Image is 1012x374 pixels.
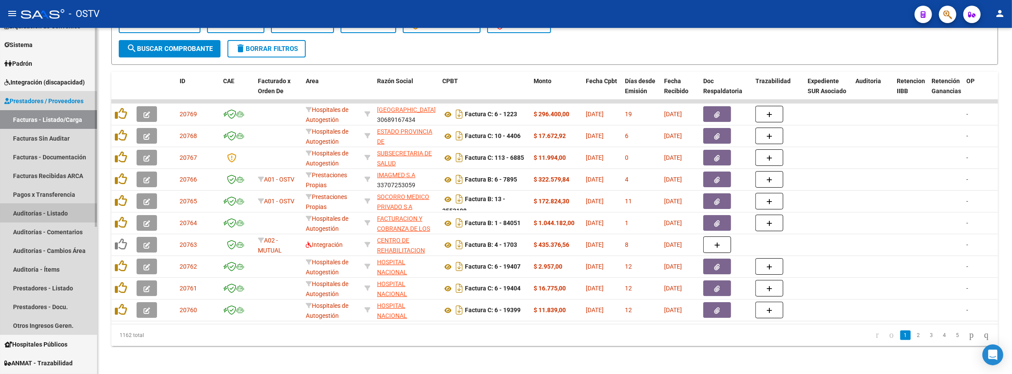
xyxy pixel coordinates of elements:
[495,20,543,28] span: FC Inválida
[454,303,465,317] i: Descargar documento
[127,43,137,54] mat-icon: search
[306,241,343,248] span: Integración
[258,77,291,94] span: Facturado x Orden De
[625,132,628,139] span: 6
[664,198,682,205] span: [DATE]
[938,328,951,343] li: page 4
[586,154,604,161] span: [DATE]
[4,40,33,50] span: Sistema
[180,77,185,84] span: ID
[442,77,458,84] span: CPBT
[966,263,968,270] span: -
[454,151,465,165] i: Descargar documento
[534,77,551,84] span: Monto
[534,198,569,205] strong: $ 172.824,30
[534,307,566,313] strong: $ 11.839,00
[900,330,911,340] a: 1
[625,77,655,94] span: Días desde Emisión
[465,111,517,118] strong: Factura C: 6 - 1223
[966,219,968,226] span: -
[664,219,682,226] span: [DATE]
[925,328,938,343] li: page 3
[4,96,83,106] span: Prestadores / Proveedores
[377,128,436,165] span: ESTADO PROVINCIA DE [GEOGRAPHIC_DATA][PERSON_NAME]
[664,285,682,292] span: [DATE]
[465,263,521,270] strong: Factura C: 6 - 19407
[586,219,604,226] span: [DATE]
[180,132,197,139] span: 20768
[377,192,435,210] div: 30612213417
[586,176,604,183] span: [DATE]
[306,172,347,189] span: Prestaciones Propias
[582,72,621,110] datatable-header-cell: Fecha Cpbt
[966,307,968,313] span: -
[223,77,234,84] span: CAE
[377,280,424,317] span: HOSPITAL NACIONAL PROFESOR [PERSON_NAME]
[664,132,682,139] span: [DATE]
[374,72,439,110] datatable-header-cell: Razón Social
[454,172,465,186] i: Descargar documento
[454,216,465,230] i: Descargar documento
[700,72,752,110] datatable-header-cell: Doc Respaldatoria
[534,285,566,292] strong: $ 16.775,00
[912,328,925,343] li: page 2
[855,77,881,84] span: Auditoria
[932,77,961,94] span: Retención Ganancias
[302,72,361,110] datatable-header-cell: Area
[625,285,632,292] span: 12
[264,176,294,183] span: A01 - OSTV
[377,301,435,319] div: 30635976809
[664,241,682,248] span: [DATE]
[586,263,604,270] span: [DATE]
[180,263,197,270] span: 20762
[377,150,432,167] span: SUBSECRETARIA DE SALUD
[180,176,197,183] span: 20766
[963,72,998,110] datatable-header-cell: OP
[465,155,524,162] strong: Factura C: 113 - 6885
[913,330,924,340] a: 2
[926,330,937,340] a: 3
[306,193,347,210] span: Prestaciones Propias
[264,198,294,205] span: A01 - OSTV
[534,154,566,161] strong: $ 11.994,00
[982,344,1003,365] div: Open Intercom Messenger
[119,40,220,57] button: Buscar Comprobante
[377,236,435,254] div: 30713516607
[235,45,298,53] span: Borrar Filtros
[534,111,569,118] strong: $ 296.400,00
[4,77,85,87] span: Integración (discapacidad)
[4,358,73,368] span: ANMAT - Trazabilidad
[897,77,925,94] span: Retencion IIBB
[306,302,348,319] span: Hospitales de Autogestión
[306,215,348,232] span: Hospitales de Autogestión
[966,132,968,139] span: -
[965,330,978,340] a: go to next page
[755,77,791,84] span: Trazabilidad
[966,198,968,205] span: -
[625,176,628,183] span: 4
[625,111,632,118] span: 19
[454,192,465,206] i: Descargar documento
[664,154,682,161] span: [DATE]
[534,176,569,183] strong: $ 322.579,84
[966,111,968,118] span: -
[127,45,213,53] span: Buscar Comprobante
[377,127,435,145] div: 30673377544
[893,72,928,110] datatable-header-cell: Retencion IIBB
[899,328,912,343] li: page 1
[664,263,682,270] span: [DATE]
[465,176,517,183] strong: Factura B: 6 - 7895
[377,172,415,179] span: IMAGMED S.A
[235,43,246,54] mat-icon: delete
[180,111,197,118] span: 20769
[454,259,465,273] i: Descargar documento
[621,72,661,110] datatable-header-cell: Días desde Emisión
[586,77,617,84] span: Fecha Cpbt
[980,330,992,340] a: go to last page
[377,148,435,167] div: 30675068441
[939,330,950,340] a: 4
[377,237,425,283] span: CENTRO DE REHABILITACION PEDIATRICA [PERSON_NAME] S.R.L.
[586,241,604,248] span: [DATE]
[306,150,348,167] span: Hospitales de Autogestión
[534,241,569,248] strong: $ 435.376,56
